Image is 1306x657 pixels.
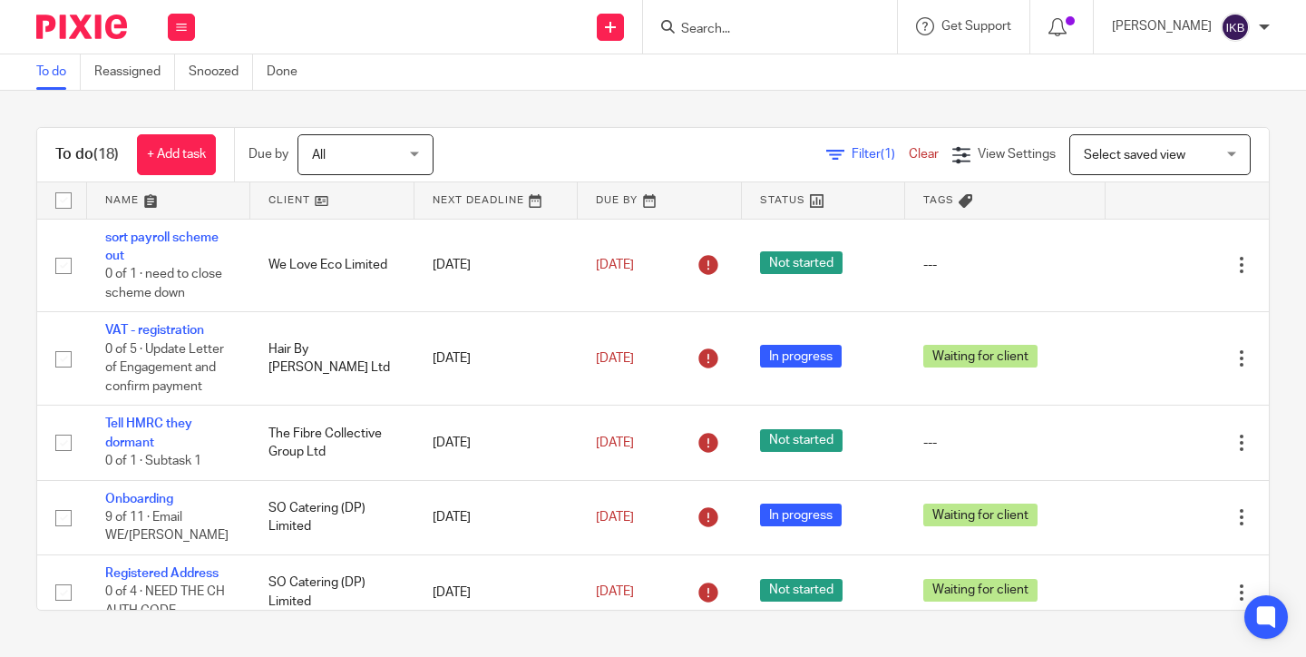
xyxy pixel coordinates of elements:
span: [DATE] [596,586,634,599]
div: --- [923,434,1087,452]
span: [DATE] [596,511,634,524]
span: View Settings [978,148,1056,161]
a: Onboarding [105,493,173,505]
span: (1) [881,148,895,161]
a: Snoozed [189,54,253,90]
a: sort payroll scheme out [105,231,219,262]
p: [PERSON_NAME] [1112,17,1212,35]
span: In progress [760,345,842,368]
span: All [312,149,326,162]
td: [DATE] [414,312,578,406]
a: Clear [909,148,939,161]
h1: To do [55,145,119,164]
span: In progress [760,504,842,526]
span: Tags [923,195,954,205]
td: We Love Eco Limited [250,219,414,312]
input: Search [679,22,843,38]
span: [DATE] [596,352,634,365]
span: Get Support [941,20,1011,33]
a: Tell HMRC they dormant [105,417,192,448]
td: The Fibre Collective Group Ltd [250,406,414,480]
span: 9 of 11 · Email WE/[PERSON_NAME] [105,511,229,543]
span: 0 of 1 · Subtask 1 [105,455,201,467]
td: [DATE] [414,480,578,554]
img: svg%3E [1221,13,1250,42]
img: Pixie [36,15,127,39]
a: To do [36,54,81,90]
span: Not started [760,251,843,274]
span: Waiting for client [923,345,1038,368]
span: Waiting for client [923,579,1038,602]
a: Done [267,54,311,90]
span: (18) [93,147,119,162]
div: --- [923,256,1087,274]
a: + Add task [137,134,216,175]
span: Not started [760,429,843,452]
td: SO Catering (DP) Limited [250,555,414,630]
a: Reassigned [94,54,175,90]
span: 0 of 5 · Update Letter of Engagement and confirm payment [105,343,224,393]
span: Not started [760,579,843,602]
span: Filter [852,148,909,161]
td: [DATE] [414,555,578,630]
span: [DATE] [596,259,634,271]
span: [DATE] [596,436,634,449]
span: Waiting for client [923,504,1038,526]
td: [DATE] [414,219,578,312]
td: Hair By [PERSON_NAME] Ltd [250,312,414,406]
span: 0 of 4 · NEED THE CH AUTH CODE [105,586,225,618]
td: SO Catering (DP) Limited [250,480,414,554]
a: VAT - registration [105,324,204,337]
span: 0 of 1 · need to close scheme down [105,268,222,299]
span: Select saved view [1084,149,1185,162]
p: Due by [249,145,288,163]
a: Registered Address [105,567,219,580]
td: [DATE] [414,406,578,480]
